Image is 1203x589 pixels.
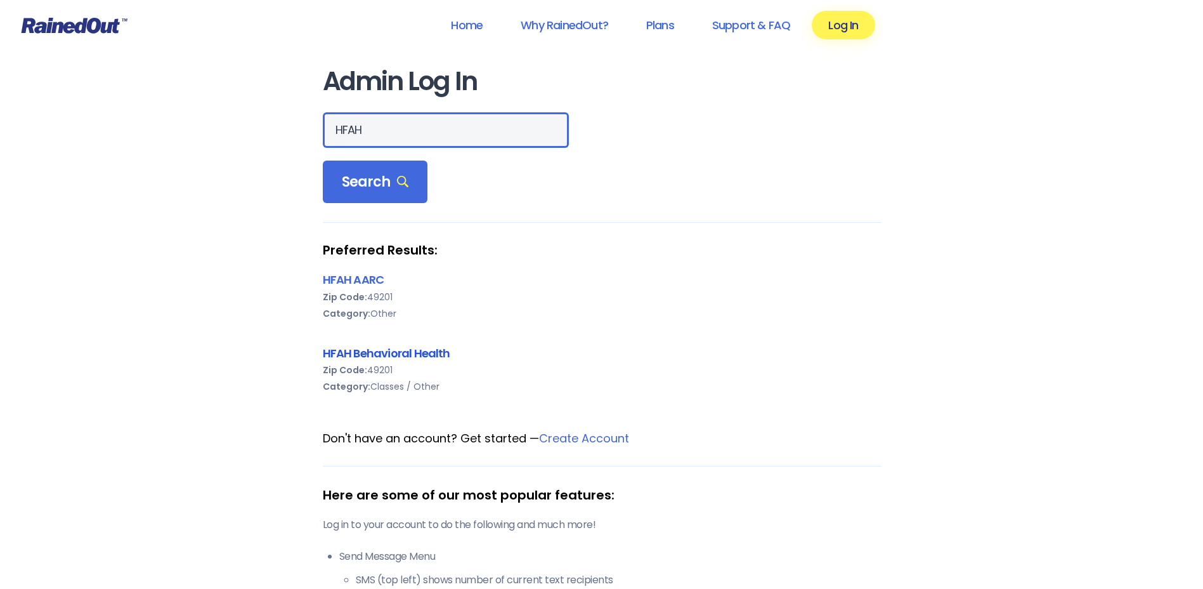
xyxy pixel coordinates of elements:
[323,362,881,378] div: 49201
[323,291,367,303] b: Zip Code:
[323,272,384,288] a: HFAH AARC
[323,271,881,288] div: HFAH AARC
[323,112,569,148] input: Search Orgs…
[342,173,409,191] span: Search
[323,242,881,258] strong: Preferred Results:
[434,11,499,39] a: Home
[696,11,807,39] a: Support & FAQ
[323,486,881,505] div: Here are some of our most popular features:
[812,11,875,39] a: Log In
[504,11,625,39] a: Why RainedOut?
[323,380,370,393] b: Category:
[356,572,881,588] li: SMS (top left) shows number of current text recipients
[323,305,881,322] div: Other
[323,345,881,362] div: HFAH Behavioral Health
[323,161,428,204] div: Search
[323,289,881,305] div: 49201
[323,364,367,376] b: Zip Code:
[630,11,691,39] a: Plans
[539,430,629,446] a: Create Account
[323,67,881,96] h1: Admin Log In
[323,345,450,361] a: HFAH Behavioral Health
[323,307,370,320] b: Category:
[323,378,881,395] div: Classes / Other
[323,517,881,533] p: Log in to your account to do the following and much more!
